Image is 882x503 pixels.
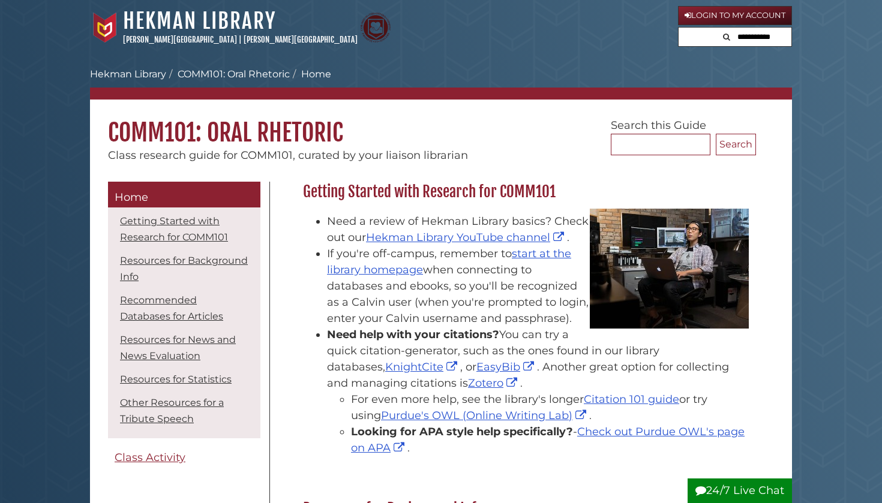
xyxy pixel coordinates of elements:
[381,409,589,422] a: Purdue's OWL (Online Writing Lab)
[120,334,236,362] a: Resources for News and News Evaluation
[351,425,573,438] strong: Looking for APA style help specifically?
[385,360,460,374] a: KnightCite
[327,247,571,276] a: start at the library homepage
[584,393,679,406] a: Citation 101 guide
[366,231,567,244] a: Hekman Library YouTube channel
[178,68,290,80] a: COMM101: Oral Rhetoric
[327,246,750,327] li: If you're off-campus, remember to when connecting to databases and ebooks, so you'll be recognize...
[120,294,223,322] a: Recommended Databases for Articles
[90,13,120,43] img: Calvin University
[351,391,750,424] li: For even more help, see the library's longer or try using .
[351,425,745,454] a: Check out Purdue OWL's page on APA
[90,67,792,100] nav: breadcrumb
[108,149,468,162] span: Class research guide for COMM101, curated by your liaison librarian
[123,35,237,44] a: [PERSON_NAME][GEOGRAPHIC_DATA]
[719,28,734,44] button: Search
[108,444,260,471] a: Class Activity
[351,424,750,456] li: - .
[297,182,756,201] h2: Getting Started with Research for COMM101
[123,8,276,34] a: Hekman Library
[327,213,750,246] li: Need a review of Hekman Library basics? Check out our .
[688,478,792,503] button: 24/7 Live Chat
[90,68,166,80] a: Hekman Library
[476,360,537,374] a: EasyBib
[244,35,358,44] a: [PERSON_NAME][GEOGRAPHIC_DATA]
[115,191,148,204] span: Home
[361,13,391,43] img: Calvin Theological Seminary
[327,328,499,341] strong: Need help with your citations?
[239,35,242,44] span: |
[723,33,730,41] i: Search
[108,182,260,208] a: Home
[468,377,520,390] a: Zotero
[120,215,228,243] a: Getting Started with Research for COMM101
[290,67,331,82] li: Home
[678,6,792,25] a: Login to My Account
[716,134,756,155] button: Search
[115,451,185,464] span: Class Activity
[120,374,232,385] a: Resources for Statistics
[120,397,224,424] a: Other Resources for a Tribute Speech
[120,255,248,282] a: Resources for Background Info
[327,327,750,456] li: You can try a quick citation-generator, such as the ones found in our library databases, , or . A...
[90,100,792,147] h1: COMM101: Oral Rhetoric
